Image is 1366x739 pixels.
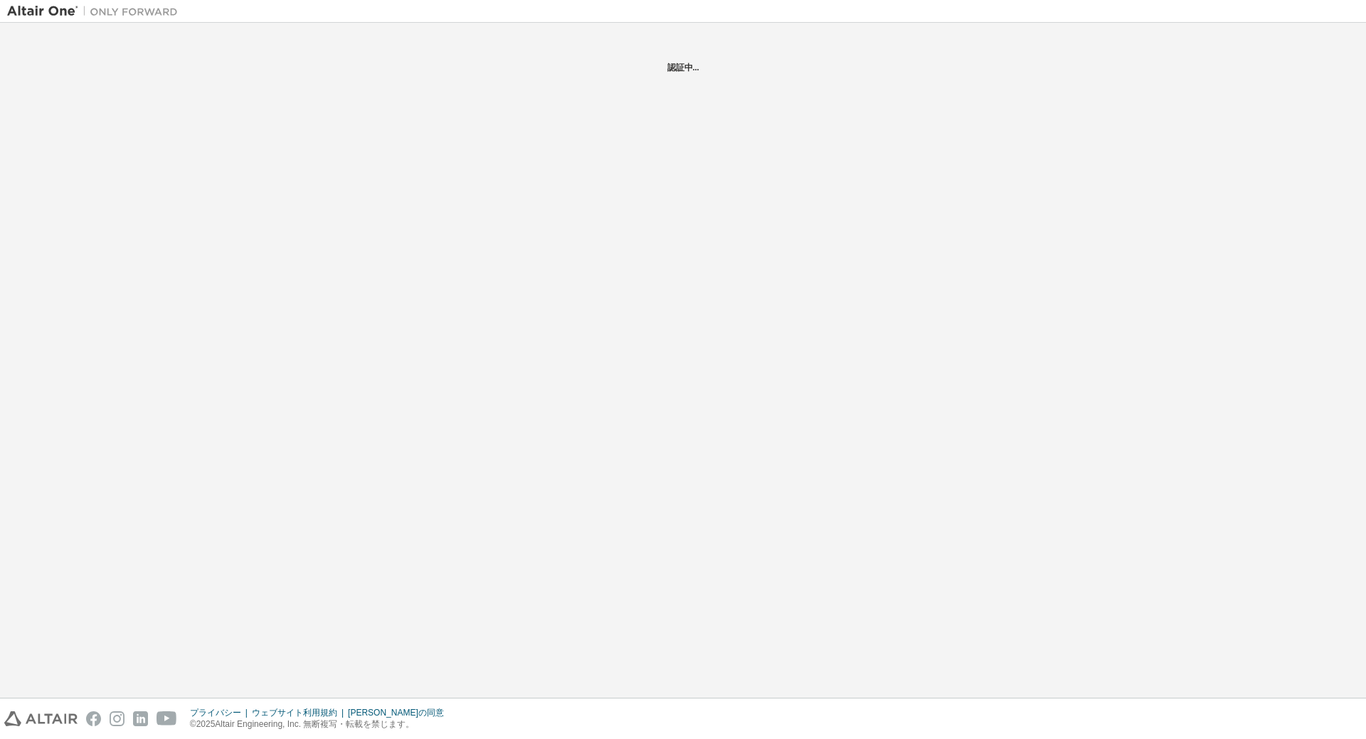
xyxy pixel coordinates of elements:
[133,711,148,726] img: linkedin.svg
[7,4,185,18] img: アルタイルワン
[86,711,101,726] img: facebook.svg
[4,711,78,726] img: altair_logo.svg
[348,708,444,718] font: [PERSON_NAME]の同意
[190,708,241,718] font: プライバシー
[157,711,177,726] img: youtube.svg
[252,708,337,718] font: ウェブサイト利用規約
[110,711,125,726] img: instagram.svg
[667,63,699,73] font: 認証中...
[190,719,196,729] font: ©
[215,719,414,729] font: Altair Engineering, Inc. 無断複写・転載を禁じます。
[196,719,216,729] font: 2025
